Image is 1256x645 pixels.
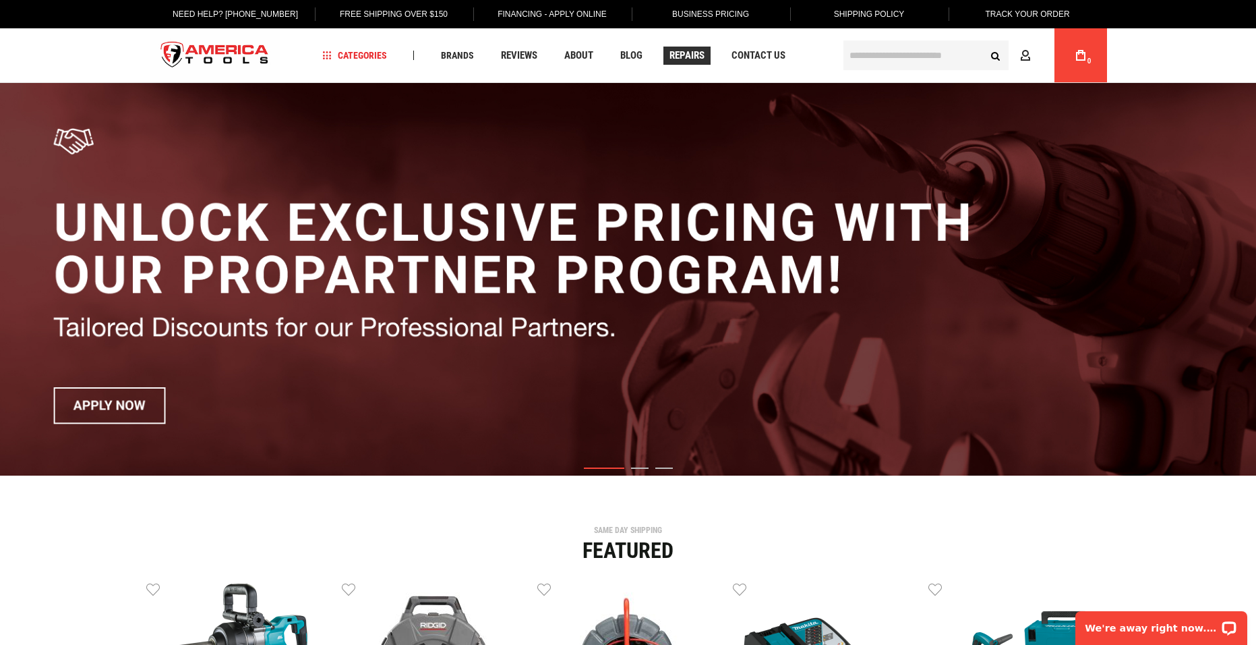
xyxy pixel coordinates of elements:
a: About [558,47,599,65]
span: Shipping Policy [834,9,905,19]
a: Reviews [495,47,543,65]
span: Blog [620,51,642,61]
span: About [564,51,593,61]
span: 0 [1087,57,1091,65]
a: store logo [150,30,280,81]
span: Reviews [501,51,537,61]
iframe: LiveChat chat widget [1067,602,1256,645]
span: Brands [441,51,474,60]
span: Repairs [669,51,705,61]
div: SAME DAY SHIPPING [146,526,1110,534]
button: Search [983,43,1009,68]
div: Featured [146,540,1110,561]
a: 0 [1068,28,1094,82]
a: Contact Us [725,47,791,65]
img: America Tools [150,30,280,81]
span: Contact Us [731,51,785,61]
a: Blog [614,47,649,65]
a: Brands [435,47,480,65]
a: Repairs [663,47,711,65]
a: Categories [316,47,393,65]
span: Categories [322,51,387,60]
